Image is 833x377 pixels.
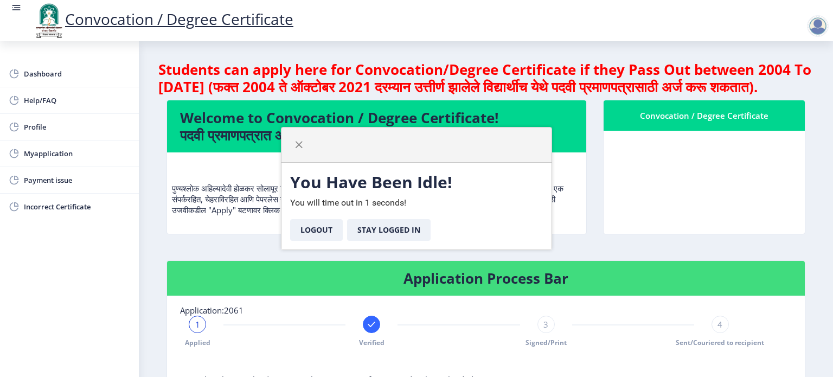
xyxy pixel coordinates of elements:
[281,163,552,250] div: You will time out in 1 seconds!
[347,219,431,241] button: Stay Logged In
[617,109,792,122] div: Convocation / Degree Certificate
[195,319,200,330] span: 1
[526,338,567,347] span: Signed/Print
[676,338,764,347] span: Sent/Couriered to recipient
[24,94,130,107] span: Help/FAQ
[33,2,65,39] img: logo
[24,200,130,213] span: Incorrect Certificate
[24,174,130,187] span: Payment issue
[717,319,722,330] span: 4
[172,161,581,215] p: पुण्यश्लोक अहिल्यादेवी होळकर सोलापूर विद्यापीठाकडून तुमचे पदवी प्रमाणपत्र (Convocation / Degree C...
[359,338,385,347] span: Verified
[33,9,293,29] a: Convocation / Degree Certificate
[158,61,813,95] h4: Students can apply here for Convocation/Degree Certificate if they Pass Out between 2004 To [DATE...
[185,338,210,347] span: Applied
[24,67,130,80] span: Dashboard
[180,270,792,287] h4: Application Process Bar
[180,305,244,316] span: Application:2061
[543,319,548,330] span: 3
[24,147,130,160] span: Myapplication
[24,120,130,133] span: Profile
[290,219,343,241] button: Logout
[290,171,543,193] h3: You Have Been Idle!
[180,109,573,144] h4: Welcome to Convocation / Degree Certificate! पदवी प्रमाणपत्रात आपले स्वागत आहे!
